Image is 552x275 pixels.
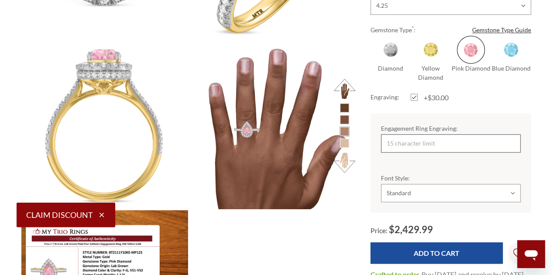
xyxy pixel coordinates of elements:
[377,36,405,64] span: Diamond
[411,92,451,103] label: +$30.00
[370,25,531,34] label: Gemstone Type :
[418,65,443,81] span: Yellow Diamond
[17,203,115,227] button: Claim Discount
[378,65,403,72] span: Diamond
[497,36,525,64] span: Blue Diamond
[389,224,433,235] span: $2,429.99
[381,124,521,133] label: Engagement Ring Engraving:
[381,134,521,153] input: 15 character limit
[381,173,521,183] label: Font Style:
[370,92,411,103] label: Engraving:
[21,42,188,209] img: Photo of Frea 1 7/8 ct tw. Lab Grown Pink Pear Solitaire Engagement Ring 10K Yellow Gold [BT2111Y...
[189,42,356,209] img: Photo of Frea 1 7/8 ct tw. Lab Grown Pink Pear Solitaire Engagement Ring 10K Yellow Gold [BT2111Y...
[491,65,530,72] span: Blue Diamond
[451,65,490,72] span: Pink Diamond
[472,25,531,34] a: Gemstone Type Guide
[457,36,485,64] span: Pink Diamond
[417,36,445,64] span: Yellow Diamond
[517,240,545,268] iframe: Button to launch messaging window, conversation in progress
[508,242,530,264] a: Wish Lists
[370,242,503,264] input: Add to Cart
[370,226,387,234] span: Price:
